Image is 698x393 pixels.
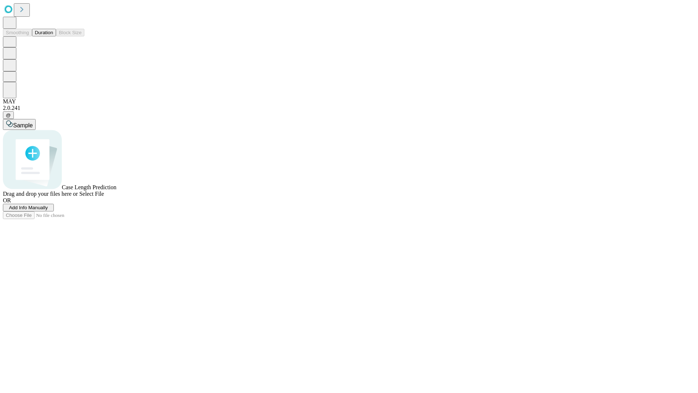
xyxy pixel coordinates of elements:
[3,98,695,105] div: MAY
[3,191,78,197] span: Drag and drop your files here or
[3,204,54,211] button: Add Info Manually
[62,184,116,190] span: Case Length Prediction
[79,191,104,197] span: Select File
[9,205,48,210] span: Add Info Manually
[13,122,33,128] span: Sample
[3,197,11,203] span: OR
[6,112,11,118] span: @
[32,29,56,36] button: Duration
[3,111,14,119] button: @
[3,119,36,130] button: Sample
[3,105,695,111] div: 2.0.241
[56,29,84,36] button: Block Size
[3,29,32,36] button: Smoothing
